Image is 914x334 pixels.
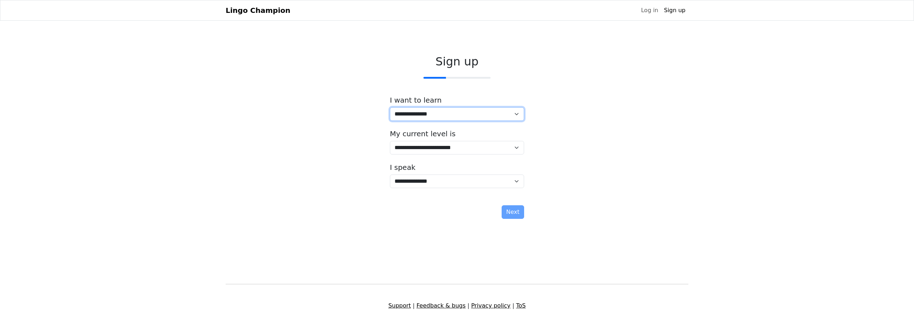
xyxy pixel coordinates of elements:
[390,129,456,138] label: My current level is
[390,55,524,68] h2: Sign up
[516,302,526,309] a: ToS
[390,163,416,172] label: I speak
[388,302,411,309] a: Support
[471,302,511,309] a: Privacy policy
[638,3,661,18] a: Log in
[226,3,290,18] a: Lingo Champion
[390,96,442,104] label: I want to learn
[221,301,693,310] div: | | |
[661,3,688,18] a: Sign up
[416,302,466,309] a: Feedback & bugs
